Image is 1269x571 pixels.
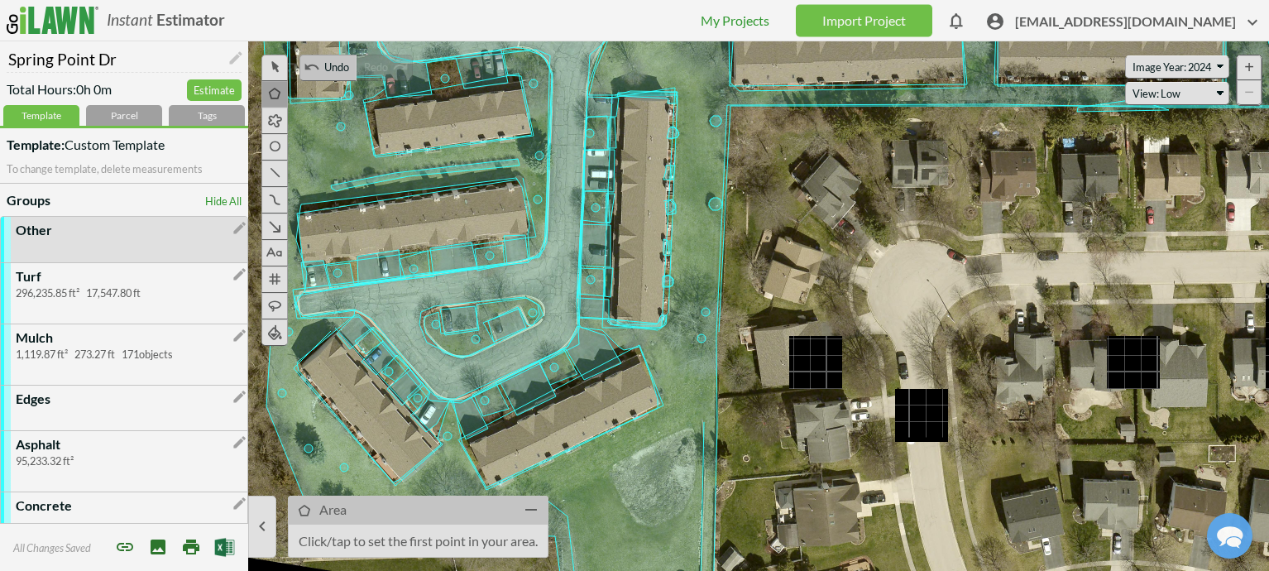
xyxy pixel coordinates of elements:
a: Estimate [187,79,242,102]
input: Search our FAQ [33,206,317,237]
div: Template [3,105,79,126]
div: Zoom Out [1237,80,1262,105]
img: Chris Ascolese [172,40,215,83]
p: To change template, delete measurements [7,161,242,177]
b: Estimator [156,10,225,29]
div: We'll respond as soon as we can. [24,92,328,106]
span: Total Hours: 0h 0m [7,79,112,105]
span: Custom Template [7,135,165,154]
i:  [232,328,247,343]
p: Turf [16,266,41,285]
span: Share project [115,537,135,557]
div: Chat widget toggle [1207,513,1252,559]
i: Save Image [148,537,168,557]
span: 95,233.32 ft² [16,454,80,468]
button:  [248,496,276,558]
span: 17,547.80 ft [86,286,147,300]
p: Area [319,500,347,519]
div: Zoom In [1237,55,1262,80]
span: 296,235.85 ft² [16,286,86,300]
a: My Projects [701,12,769,28]
div: Contact Us [41,12,310,28]
i: Instant [107,10,153,29]
span: − [1244,83,1254,101]
p: Click/tap to set the first point in your area. [289,525,548,557]
input: Name Your Project [7,41,242,73]
i:  [517,500,544,520]
div: Tags [169,105,245,126]
i:  [232,434,247,450]
i:  [232,266,247,282]
span: 171 objects [122,348,180,361]
button: Search our FAQ [295,209,317,217]
img: logo_ilawn-fc6f26f1d8ad70084f1b6503d5cbc38ca19f1e498b32431160afa0085547e742.svg [7,7,98,34]
span: Undo [323,60,352,74]
span: All Changes Saved [13,541,91,554]
a: Hide All [205,190,242,209]
strong: Template: [7,137,65,152]
i: Print Map [181,537,201,557]
span: + [1244,58,1254,76]
b: Groups [7,192,50,208]
span: 273.27 ft [74,348,122,361]
div: Find the answers you need [33,182,317,198]
p: Edges [16,389,50,408]
img: Josh [137,40,180,83]
p: Asphalt [16,434,60,453]
i:  [304,59,320,75]
i:  [252,512,272,541]
span: [EMAIL_ADDRESS][DOMAIN_NAME] [1015,12,1262,38]
i: Edit Name [227,48,244,69]
i:  [232,389,247,405]
i:  [232,220,247,236]
a: Import Project [796,4,932,36]
i:  [985,12,1005,32]
p: Mulch [16,328,53,347]
i:  [232,496,247,511]
p: Other [16,220,52,239]
div: Parcel [86,105,162,126]
a: Contact Us Directly [106,449,247,476]
img: Export to Excel [214,537,235,558]
button:  Undo [299,55,357,81]
span: 1,119.87 ft² [16,348,74,361]
p: Concrete [16,496,72,515]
